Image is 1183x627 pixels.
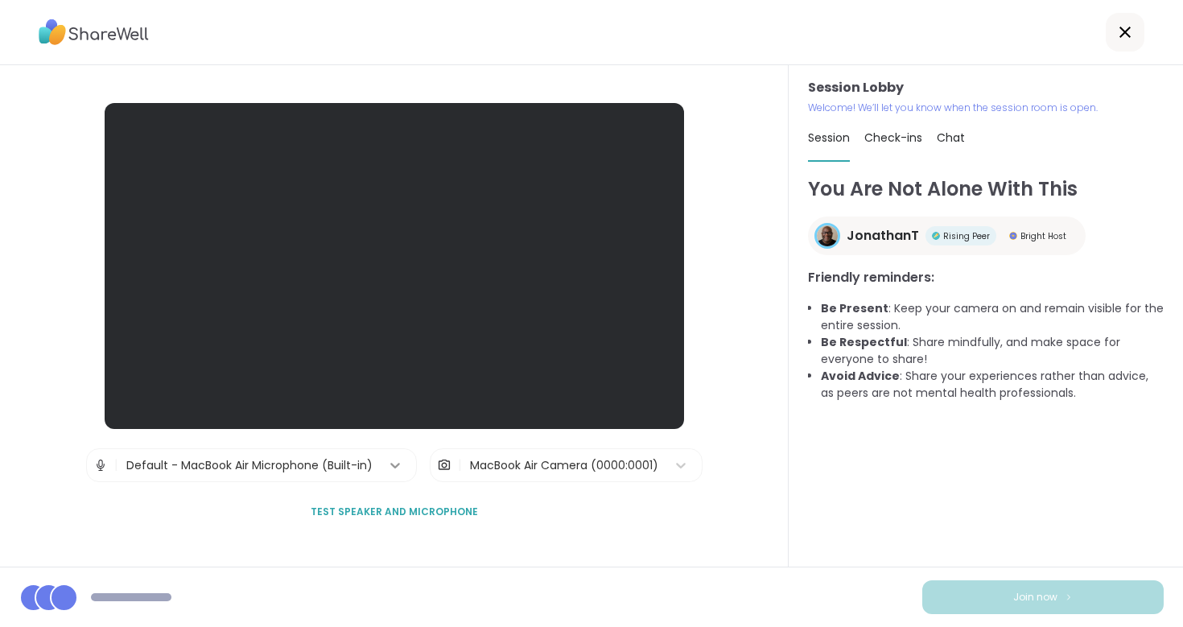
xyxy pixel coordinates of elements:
a: JonathanTJonathanTRising PeerRising PeerBright HostBright Host [808,217,1086,255]
b: Be Respectful [821,334,907,350]
img: Camera [437,449,451,481]
span: | [458,449,462,481]
span: Bright Host [1020,230,1066,242]
img: Microphone [93,449,108,481]
h3: Friendly reminders: [808,268,1164,287]
button: Test speaker and microphone [304,495,484,529]
img: Bright Host [1009,232,1017,240]
span: Check-ins [864,130,922,146]
h3: Session Lobby [808,78,1164,97]
b: Be Present [821,300,888,316]
span: Chat [937,130,965,146]
li: : Share your experiences rather than advice, as peers are not mental health professionals. [821,368,1164,402]
li: : Share mindfully, and make space for everyone to share! [821,334,1164,368]
img: ShareWell Logo [39,14,149,51]
span: Join now [1013,590,1057,604]
img: JonathanT [817,225,838,246]
span: Test speaker and microphone [311,505,478,519]
img: Rising Peer [932,232,940,240]
div: MacBook Air Camera (0000:0001) [470,457,658,474]
p: Welcome! We’ll let you know when the session room is open. [808,101,1164,115]
span: | [114,449,118,481]
img: ShareWell Logomark [1064,592,1074,601]
span: JonathanT [847,226,919,245]
h1: You Are Not Alone With This [808,175,1164,204]
b: Avoid Advice [821,368,900,384]
div: Default - MacBook Air Microphone (Built-in) [126,457,373,474]
span: Session [808,130,850,146]
span: Rising Peer [943,230,990,242]
button: Join now [922,580,1164,614]
li: : Keep your camera on and remain visible for the entire session. [821,300,1164,334]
